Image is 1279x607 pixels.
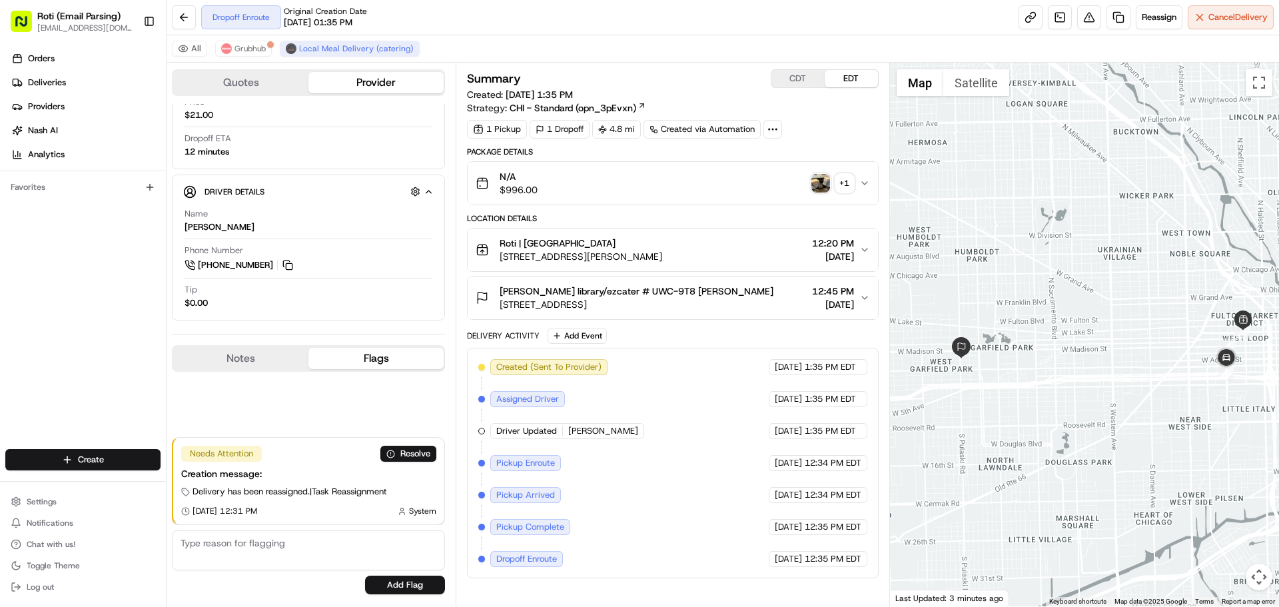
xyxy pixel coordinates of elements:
a: Powered byPylon [94,225,161,236]
button: EDT [825,70,878,87]
span: [STREET_ADDRESS][PERSON_NAME] [500,250,662,263]
a: Providers [5,96,166,117]
span: Driver Details [205,187,264,197]
span: Original Creation Date [284,6,367,17]
span: Cancel Delivery [1208,11,1268,23]
button: Notifications [5,514,161,532]
span: Roti | [GEOGRAPHIC_DATA] [500,237,616,250]
span: [DATE] [812,250,854,263]
img: 5e692f75ce7d37001a5d71f1 [221,43,232,54]
span: Delivery has been reassigned. | Task Reassignment [193,486,387,498]
div: + 1 [835,174,854,193]
span: [DATE] 01:35 PM [284,17,352,29]
button: Add Event [548,328,607,344]
div: 2 [1221,338,1236,353]
div: 1 [1236,324,1250,338]
button: Settings [5,492,161,511]
span: [STREET_ADDRESS] [500,298,773,311]
span: Dropoff ETA [185,133,231,145]
span: [DATE] [775,425,802,437]
img: 1736555255976-a54dd68f-1ca7-489b-9aae-adbdc363a1c4 [13,127,37,151]
span: 1:35 PM EDT [805,393,856,405]
span: API Documentation [126,193,214,207]
button: Toggle Theme [5,556,161,575]
button: Driver Details [183,181,434,203]
div: Favorites [5,177,161,198]
img: Google [893,589,937,606]
span: [DATE] [775,457,802,469]
button: CancelDelivery [1188,5,1274,29]
div: Last Updated: 3 minutes ago [890,590,1009,606]
span: System [409,506,436,516]
span: Pickup Enroute [496,457,555,469]
input: Clear [35,86,220,100]
span: $21.00 [185,109,213,121]
span: Map data ©2025 Google [1114,598,1187,605]
h3: Summary [467,73,521,85]
div: We're available if you need us! [45,141,169,151]
span: Toggle Theme [27,560,80,571]
div: Needs Attention [181,446,262,462]
button: [EMAIL_ADDRESS][DOMAIN_NAME] [37,23,133,33]
span: $996.00 [500,183,538,197]
span: [DATE] 12:31 PM [193,506,257,516]
div: Package Details [467,147,878,157]
span: [DATE] [775,553,802,565]
span: 1:35 PM EDT [805,361,856,373]
button: Reassign [1136,5,1182,29]
span: N/A [500,170,538,183]
span: Pylon [133,226,161,236]
span: [PHONE_NUMBER] [198,259,273,271]
div: 1 Dropoff [530,120,590,139]
div: 💻 [113,195,123,205]
span: Grubhub [234,43,266,54]
div: Delivery Activity [467,330,540,341]
span: Chat with us! [27,539,75,550]
span: Deliveries [28,77,66,89]
button: All [172,41,207,57]
div: 1 Pickup [467,120,527,139]
span: Reassign [1142,11,1176,23]
span: 12:45 PM [812,285,854,298]
button: Roti | [GEOGRAPHIC_DATA][STREET_ADDRESS][PERSON_NAME]12:20 PM[DATE] [468,229,877,271]
span: Log out [27,582,54,592]
a: 💻API Documentation [107,188,219,212]
div: Start new chat [45,127,218,141]
span: [DATE] [812,298,854,311]
span: 12:34 PM EDT [805,489,861,501]
div: Location Details [467,213,878,224]
button: Roti (Email Parsing)[EMAIL_ADDRESS][DOMAIN_NAME] [5,5,138,37]
span: Assigned Driver [496,393,559,405]
div: 12 minutes [185,146,229,158]
button: N/A$996.00photo_proof_of_pickup image+1 [468,162,877,205]
span: Tip [185,284,197,296]
button: [PERSON_NAME] library/ezcater # UWC-9T8 [PERSON_NAME][STREET_ADDRESS]12:45 PM[DATE] [468,277,877,319]
div: 3 [1219,364,1234,379]
span: Providers [28,101,65,113]
div: $0.00 [185,297,208,309]
span: [DATE] [775,393,802,405]
a: Deliveries [5,72,166,93]
span: 12:35 PM EDT [805,521,861,533]
a: Analytics [5,144,166,165]
a: Open this area in Google Maps (opens a new window) [893,589,937,606]
span: Knowledge Base [27,193,102,207]
button: Local Meal Delivery (catering) [280,41,420,57]
a: [PHONE_NUMBER] [185,258,295,273]
span: Settings [27,496,57,507]
button: Chat with us! [5,535,161,554]
span: Nash AI [28,125,58,137]
span: Local Meal Delivery (catering) [299,43,414,54]
span: 12:20 PM [812,237,854,250]
button: Add Flag [365,576,445,594]
button: Grubhub [215,41,272,57]
span: Orders [28,53,55,65]
button: CDT [771,70,825,87]
span: [PERSON_NAME] [568,425,638,437]
span: [DATE] 1:35 PM [506,89,573,101]
span: Create [78,454,104,466]
span: 12:34 PM EDT [805,457,861,469]
button: Log out [5,578,161,596]
img: Nash [13,13,40,40]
